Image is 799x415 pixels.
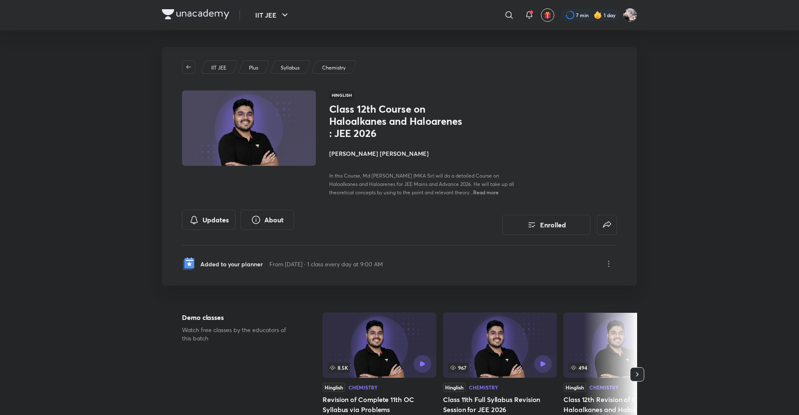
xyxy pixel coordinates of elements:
[200,260,263,268] p: Added to your planner
[469,385,498,390] div: Chemistry
[329,173,514,196] span: In this Course, Md [PERSON_NAME] (MKA Sir) will do a detailed Course on Haloalkanes and Haloarene...
[241,210,294,230] button: About
[348,385,378,390] div: Chemistry
[323,383,345,392] div: Hinglish
[279,64,301,72] a: Syllabus
[329,90,354,100] span: Hinglish
[250,7,295,23] button: IIT JEE
[443,394,557,415] h5: Class 11th Full Syllabus Revision Session for JEE 2026
[182,312,296,322] h5: Demo classes
[162,9,229,19] img: Company Logo
[569,363,589,373] span: 494
[563,383,586,392] div: Hinglish
[541,8,554,22] button: avatar
[321,64,347,72] a: Chemistry
[329,149,517,158] h4: [PERSON_NAME] [PERSON_NAME]
[448,363,468,373] span: 967
[248,64,260,72] a: Plus
[563,394,677,415] h5: Class 12th Revision of Complete Haloalkanes and Haloarenes
[473,189,499,196] span: Read more
[329,103,466,139] h1: Class 12th Course on Haloalkanes and Haloarenes : JEE 2026
[443,383,466,392] div: Hinglish
[623,8,637,22] img: Navin Raj
[182,210,236,230] button: Updates
[281,64,300,72] p: Syllabus
[502,215,590,235] button: Enrolled
[544,11,551,19] img: avatar
[323,394,436,415] h5: Revision of Complete 11th OC Syllabus via Problems
[182,326,296,343] p: Watch free classes by the educators of this batch
[211,64,226,72] p: IIT JEE
[269,260,383,268] p: From [DATE] · 1 class every day at 9:00 AM
[594,11,602,19] img: streak
[210,64,228,72] a: IIT JEE
[322,64,346,72] p: Chemistry
[162,9,229,21] a: Company Logo
[249,64,258,72] p: Plus
[328,363,350,373] span: 8.5K
[181,90,317,167] img: Thumbnail
[597,215,617,235] button: false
